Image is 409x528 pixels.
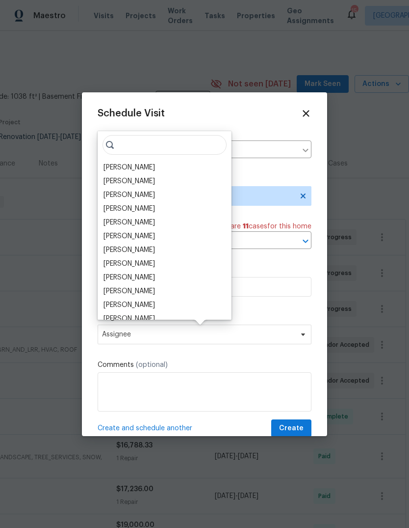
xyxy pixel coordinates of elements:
[279,422,304,435] span: Create
[299,234,312,248] button: Open
[103,218,155,227] div: [PERSON_NAME]
[103,163,155,172] div: [PERSON_NAME]
[103,231,155,241] div: [PERSON_NAME]
[103,204,155,214] div: [PERSON_NAME]
[103,245,155,255] div: [PERSON_NAME]
[103,300,155,310] div: [PERSON_NAME]
[243,223,249,230] span: 11
[103,273,155,282] div: [PERSON_NAME]
[98,360,311,370] label: Comments
[136,361,168,368] span: (optional)
[98,423,192,433] span: Create and schedule another
[103,286,155,296] div: [PERSON_NAME]
[212,222,311,231] span: There are case s for this home
[271,419,311,438] button: Create
[103,190,155,200] div: [PERSON_NAME]
[103,314,155,324] div: [PERSON_NAME]
[103,176,155,186] div: [PERSON_NAME]
[301,108,311,119] span: Close
[98,131,311,140] label: Home
[98,109,165,118] span: Schedule Visit
[102,331,294,338] span: Assignee
[103,259,155,269] div: [PERSON_NAME]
